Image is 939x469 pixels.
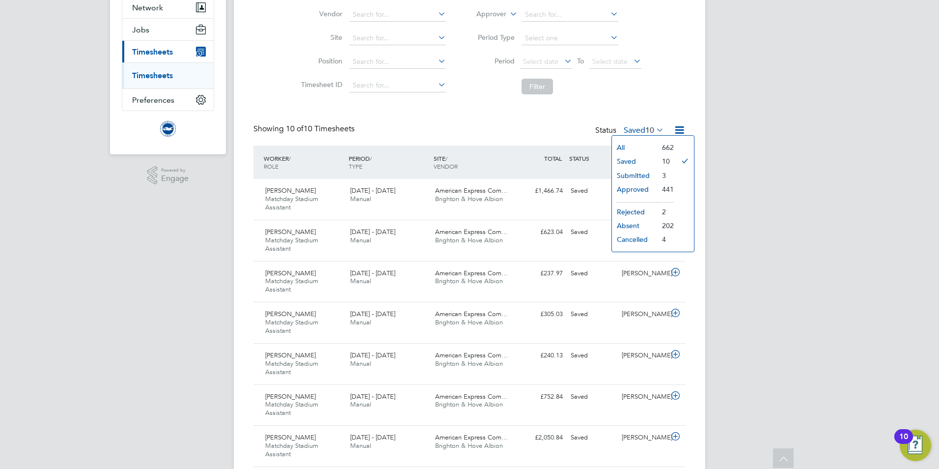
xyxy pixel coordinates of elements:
[612,141,657,154] li: All
[618,265,669,282] div: [PERSON_NAME]
[161,175,189,183] span: Engage
[265,310,316,318] span: [PERSON_NAME]
[657,219,674,233] li: 202
[298,57,342,65] label: Position
[435,359,503,368] span: Brighton & Hove Albion
[612,154,657,168] li: Saved
[435,400,503,409] span: Brighton & Hove Albion
[265,269,316,277] span: [PERSON_NAME]
[567,224,618,240] div: Saved
[298,33,342,42] label: Site
[612,205,657,219] li: Rejected
[435,310,508,318] span: American Express Com…
[350,228,395,236] span: [DATE] - [DATE]
[516,430,567,446] div: £2,050.84
[435,318,503,326] span: Brighton & Hove Albion
[470,33,515,42] label: Period Type
[265,433,316,441] span: [PERSON_NAME]
[298,80,342,89] label: Timesheet ID
[265,236,318,253] span: Matchday Stadium Assistant
[431,149,516,175] div: SITE
[544,154,562,162] span: TOTAL
[147,166,189,185] a: Powered byEngage
[122,41,214,62] button: Timesheets
[132,71,173,80] a: Timesheets
[350,277,371,285] span: Manual
[516,348,567,364] div: £240.13
[350,236,371,244] span: Manual
[350,195,371,203] span: Manual
[645,125,654,135] span: 10
[350,392,395,401] span: [DATE] - [DATE]
[435,433,508,441] span: American Express Com…
[265,441,318,458] span: Matchday Stadium Assistant
[346,149,431,175] div: PERIOD
[657,154,674,168] li: 10
[657,182,674,196] li: 441
[618,389,669,405] div: [PERSON_NAME]
[350,433,395,441] span: [DATE] - [DATE]
[435,186,508,195] span: American Express Com…
[567,183,618,199] div: Saved
[160,121,176,137] img: brightonandhovealbion-logo-retina.png
[132,47,173,57] span: Timesheets
[253,124,357,134] div: Showing
[265,195,318,211] span: Matchday Stadium Assistant
[574,55,587,67] span: To
[435,351,508,359] span: American Express Com…
[567,348,618,364] div: Saved
[265,277,318,293] span: Matchday Stadium Assistant
[899,437,908,449] div: 10
[265,351,316,359] span: [PERSON_NAME]
[516,265,567,282] div: £237.97
[567,430,618,446] div: Saved
[349,55,446,69] input: Search for...
[261,149,346,175] div: WORKER
[523,57,558,66] span: Select date
[350,359,371,368] span: Manual
[435,269,508,277] span: American Express Com…
[349,8,446,22] input: Search for...
[265,318,318,335] span: Matchday Stadium Assistant
[612,182,657,196] li: Approved
[350,441,371,450] span: Manual
[265,359,318,376] span: Matchday Stadium Assistant
[349,79,446,92] input: Search for...
[516,224,567,240] div: £623.04
[265,392,316,401] span: [PERSON_NAME]
[435,277,503,285] span: Brighton & Hove Albion
[435,441,503,450] span: Brighton & Hove Albion
[522,8,618,22] input: Search for...
[522,79,553,94] button: Filter
[567,389,618,405] div: Saved
[286,124,355,134] span: 10 Timesheets
[132,3,163,12] span: Network
[434,162,458,170] span: VENDOR
[612,169,657,182] li: Submitted
[350,186,395,195] span: [DATE] - [DATE]
[132,25,149,34] span: Jobs
[122,121,214,137] a: Go to home page
[595,124,666,138] div: Status
[435,236,503,244] span: Brighton & Hove Albion
[516,306,567,322] div: £305.03
[298,9,342,18] label: Vendor
[567,306,618,322] div: Saved
[350,351,395,359] span: [DATE] - [DATE]
[349,162,362,170] span: TYPE
[516,389,567,405] div: £752.84
[657,141,674,154] li: 662
[349,31,446,45] input: Search for...
[132,95,174,105] span: Preferences
[265,400,318,417] span: Matchday Stadium Assistant
[370,154,372,162] span: /
[435,392,508,401] span: American Express Com…
[516,183,567,199] div: £1,466.74
[462,9,506,19] label: Approver
[265,186,316,195] span: [PERSON_NAME]
[445,154,447,162] span: /
[435,228,508,236] span: American Express Com…
[265,228,316,236] span: [PERSON_NAME]
[286,124,304,134] span: 10 of
[350,310,395,318] span: [DATE] - [DATE]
